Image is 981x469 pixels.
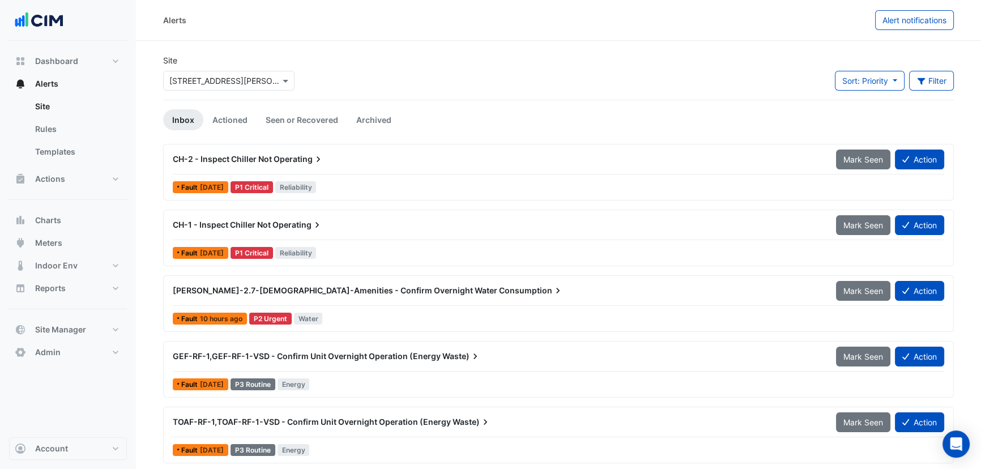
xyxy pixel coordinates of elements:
span: Sort: Priority [842,76,888,86]
app-icon: Actions [15,173,26,185]
span: Energy [278,444,310,456]
app-icon: Dashboard [15,56,26,67]
button: Action [895,215,944,235]
span: Mark Seen [843,220,883,230]
span: Fault [181,381,200,388]
app-icon: Site Manager [15,324,26,335]
button: Admin [9,341,127,364]
button: Action [895,281,944,301]
span: Consumption [499,285,564,296]
img: Company Logo [14,9,65,32]
span: Sat 13-Sep-2025 00:00 AEST [200,380,224,389]
span: Mon 15-Sep-2025 18:15 AEST [200,183,224,191]
a: Archived [347,109,400,130]
app-icon: Charts [15,215,26,226]
button: Meters [9,232,127,254]
button: Site Manager [9,318,127,341]
span: Site Manager [35,324,86,335]
span: Mark Seen [843,417,883,427]
label: Site [163,54,177,66]
button: Mark Seen [836,150,890,169]
span: Fri 10-Oct-2025 04:00 AEDT [200,314,242,323]
span: Sat 13-Sep-2025 00:00 AEST [200,446,224,454]
span: Mark Seen [843,286,883,296]
div: Alerts [163,14,186,26]
span: Charts [35,215,61,226]
span: Waste) [453,416,491,428]
button: Mark Seen [836,215,890,235]
span: Mark Seen [843,155,883,164]
button: Action [895,150,944,169]
a: Seen or Recovered [257,109,347,130]
span: Reports [35,283,66,294]
app-icon: Alerts [15,78,26,89]
span: Alert notifications [882,15,946,25]
span: Operating [272,219,323,231]
span: Admin [35,347,61,358]
span: Reliability [275,247,317,259]
span: TOAF-RF-1,TOAF-RF-1-VSD - Confirm Unit Overnight Operation (Energy [173,417,451,427]
app-icon: Reports [15,283,26,294]
a: Site [26,95,127,118]
div: P2 Urgent [249,313,292,325]
button: Mark Seen [836,412,890,432]
div: P3 Routine [231,378,275,390]
div: Alerts [9,95,127,168]
span: Fault [181,250,200,257]
a: Rules [26,118,127,140]
button: Mark Seen [836,347,890,366]
button: Charts [9,209,127,232]
button: Account [9,437,127,460]
span: [PERSON_NAME]-2.7-[DEMOGRAPHIC_DATA]-Amenities - Confirm Overnight Water [173,285,497,295]
app-icon: Admin [15,347,26,358]
div: P1 Critical [231,181,273,193]
button: Filter [909,71,954,91]
a: Actioned [203,109,257,130]
span: Energy [278,378,310,390]
button: Alert notifications [875,10,954,30]
button: Sort: Priority [835,71,905,91]
span: Water [294,313,323,325]
span: Account [35,443,68,454]
button: Mark Seen [836,281,890,301]
span: Fault [181,315,200,322]
span: Actions [35,173,65,185]
span: Reliability [275,181,317,193]
div: P1 Critical [231,247,273,259]
span: GEF-RF-1,GEF-RF-1-VSD - Confirm Unit Overnight Operation (Energy [173,351,441,361]
button: Indoor Env [9,254,127,277]
app-icon: Meters [15,237,26,249]
span: Waste) [442,351,481,362]
span: CH-1 - Inspect Chiller Not [173,220,271,229]
button: Dashboard [9,50,127,73]
span: Dashboard [35,56,78,67]
button: Action [895,347,944,366]
button: Actions [9,168,127,190]
span: Operating [274,154,324,165]
div: Open Intercom Messenger [942,430,970,458]
a: Templates [26,140,127,163]
button: Action [895,412,944,432]
span: Meters [35,237,62,249]
button: Reports [9,277,127,300]
app-icon: Indoor Env [15,260,26,271]
span: Mark Seen [843,352,883,361]
div: P3 Routine [231,444,275,456]
button: Alerts [9,73,127,95]
span: Alerts [35,78,58,89]
span: Indoor Env [35,260,78,271]
a: Inbox [163,109,203,130]
span: Fault [181,447,200,454]
span: Fri 12-Sep-2025 12:15 AEST [200,249,224,257]
span: CH-2 - Inspect Chiller Not [173,154,272,164]
span: Fault [181,184,200,191]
